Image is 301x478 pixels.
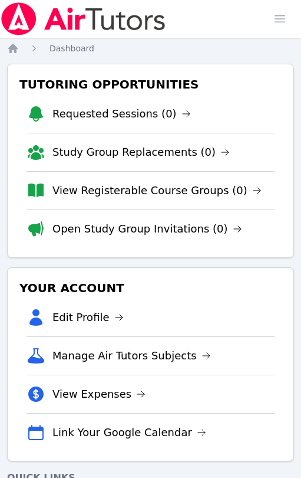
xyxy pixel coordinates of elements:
[49,44,94,53] span: Dashboard
[52,144,230,161] a: Study Group Replacements (0)
[52,182,262,199] a: View Registerable Course Groups (0)
[52,386,145,402] a: View Expenses
[52,348,211,364] a: Manage Air Tutors Subjects
[17,277,284,299] h3: Your Account
[52,309,124,326] a: Edit Profile
[17,74,284,95] h3: Tutoring Opportunities
[52,424,206,441] a: Link Your Google Calendar
[52,221,242,237] a: Open Study Group Invitations (0)
[49,42,94,54] a: Dashboard
[7,42,294,54] nav: Breadcrumb
[52,106,191,122] a: Requested Sessions (0)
